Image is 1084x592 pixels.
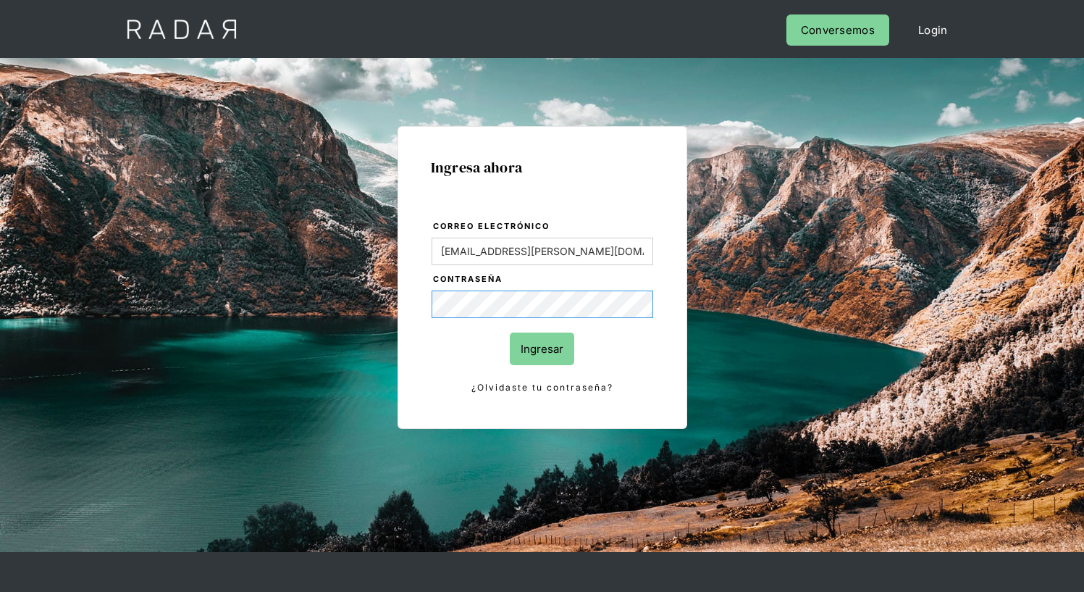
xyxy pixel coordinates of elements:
a: ¿Olvidaste tu contraseña? [432,380,653,396]
form: Login Form [431,219,654,396]
label: Contraseña [433,272,653,287]
a: Conversemos [786,14,889,46]
input: Ingresar [510,333,574,365]
a: Login [904,14,962,46]
input: bruce@wayne.com [432,238,653,265]
label: Correo electrónico [433,220,653,234]
h1: Ingresa ahora [431,159,654,175]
